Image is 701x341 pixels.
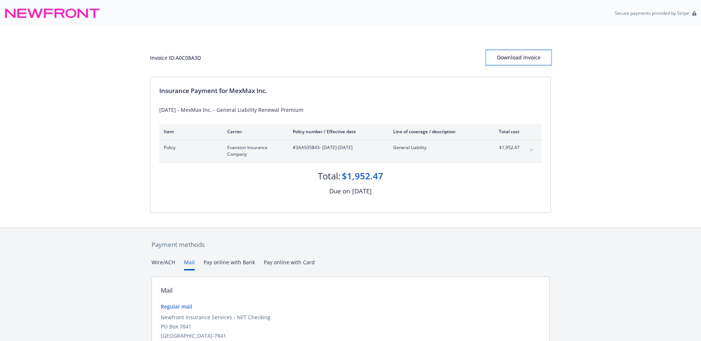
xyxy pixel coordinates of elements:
[161,323,540,330] div: PO Box 7841
[486,51,551,65] div: Download Invoice
[227,144,281,158] span: Evanston Insurance Company
[492,128,520,135] div: Total cost
[204,258,255,271] button: Pay online with Bank
[342,170,383,182] div: $1,952.47
[329,186,350,196] div: Due on
[159,140,542,162] div: PolicyEvanston Insurance Company#3AA935843- [DATE]-[DATE]General Liability$1,952.47expand content
[318,170,340,182] div: Total:
[184,258,195,271] button: Mail
[352,186,372,196] div: [DATE]
[161,303,540,310] div: Regular mail
[164,128,215,135] div: Item
[525,144,537,156] button: expand content
[161,286,173,295] div: Mail
[293,144,381,151] span: #3AA935843 - [DATE]-[DATE]
[159,106,542,114] div: [DATE] - MexMax Inc. - General Liability Renewal Premium
[492,144,520,151] span: $1,952.47
[264,258,315,271] button: Pay online with Card
[152,240,549,249] div: Payment methods
[161,313,540,321] div: Newfront Insurance Services - NFT Checking
[159,86,542,96] div: Insurance Payment for MexMax Inc.
[227,128,281,135] div: Carrier
[164,144,215,151] span: Policy
[393,144,480,151] span: General Liability
[152,258,175,271] button: Wire/ACH
[293,128,381,135] div: Policy number / Effective date
[615,10,689,16] p: Secure payments provided by Stripe
[393,128,480,135] div: Line of coverage / description
[150,54,201,62] div: Invoice ID: A0C08A3D
[486,50,551,65] button: Download Invoice
[161,332,540,340] div: [GEOGRAPHIC_DATA]-7841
